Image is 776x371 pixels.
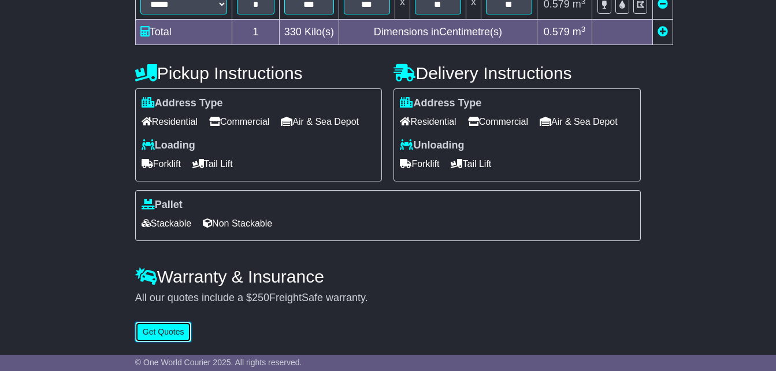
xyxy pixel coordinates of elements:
[339,20,537,45] td: Dimensions in Centimetre(s)
[279,20,339,45] td: Kilo(s)
[540,113,618,131] span: Air & Sea Depot
[468,113,528,131] span: Commercial
[451,155,491,173] span: Tail Lift
[192,155,233,173] span: Tail Lift
[135,292,641,305] div: All our quotes include a $ FreightSafe warranty.
[400,139,464,152] label: Unloading
[393,64,641,83] h4: Delivery Instructions
[252,292,269,303] span: 250
[142,155,181,173] span: Forklift
[142,199,183,212] label: Pallet
[142,214,191,232] span: Stackable
[142,139,195,152] label: Loading
[135,267,641,286] h4: Warranty & Insurance
[281,113,359,131] span: Air & Sea Depot
[573,26,586,38] span: m
[400,155,439,173] span: Forklift
[209,113,269,131] span: Commercial
[135,322,192,342] button: Get Quotes
[284,26,302,38] span: 330
[400,97,481,110] label: Address Type
[658,26,668,38] a: Add new item
[232,20,279,45] td: 1
[203,214,272,232] span: Non Stackable
[581,25,586,34] sup: 3
[135,64,383,83] h4: Pickup Instructions
[142,97,223,110] label: Address Type
[135,20,232,45] td: Total
[544,26,570,38] span: 0.579
[400,113,456,131] span: Residential
[142,113,198,131] span: Residential
[135,358,302,367] span: © One World Courier 2025. All rights reserved.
